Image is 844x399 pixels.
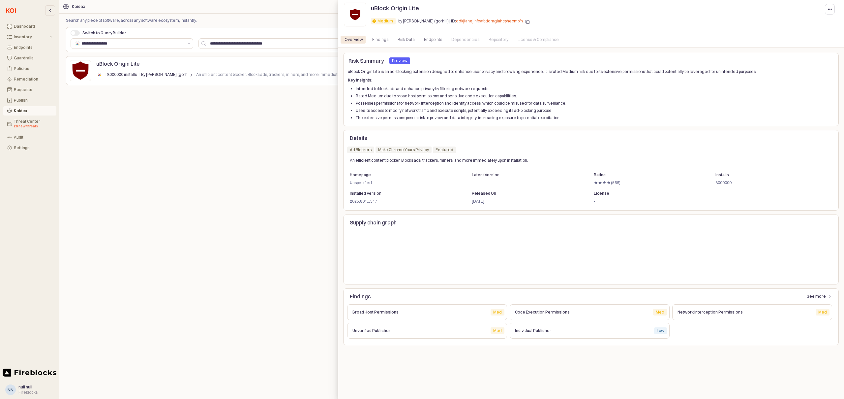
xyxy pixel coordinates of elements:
[350,198,455,204] p: 2025.804.1547
[350,180,455,186] p: Unspecified
[472,198,577,204] p: [DATE]
[447,36,483,44] div: Dependencies
[818,309,827,316] div: Med
[377,18,393,24] div: Medium
[807,294,826,299] p: See more
[657,327,664,334] div: Low
[420,36,446,44] div: Endpoints
[341,36,367,44] div: Overview
[394,36,419,44] div: Risk Data
[594,190,699,196] p: License
[348,69,834,75] p: uBlock Origin Lite is an ad-blocking extension designed to enhance user privacy and browsing expe...
[518,36,559,44] div: License & Compliance
[493,309,502,316] div: Med
[392,57,407,64] div: Preview
[350,134,832,142] p: Details
[398,36,415,44] div: Risk Data
[350,147,372,153] div: Ad Blockers
[356,100,834,106] li: Possesses permissions for network interception and identity access, which could be misused for da...
[372,36,388,44] div: Findings
[350,172,455,178] p: Homepage
[356,108,834,114] li: Uses its access to modify network traffic and execute scripts, potentially exceeding its ad-block...
[350,190,455,196] p: Installed Version
[485,36,512,44] div: Repository
[656,309,664,316] div: Med
[514,36,563,44] div: License & Compliance
[378,147,429,153] div: Make Chrome Yours Privacy
[345,36,363,44] div: Overview
[451,36,479,44] div: Dependencies
[436,147,453,153] div: Featured
[356,115,834,121] li: The extensive permissions pose a risk to privacy and data integrity, increasing exposure to poten...
[472,190,577,196] p: Released On
[398,18,523,24] p: by [PERSON_NAME] (gorhill) | ID:
[350,292,751,300] p: Findings
[424,36,442,44] div: Endpoints
[489,36,508,44] div: Repository
[472,172,577,178] p: Latest Version
[515,309,648,315] p: Code Execution Permissions
[348,78,372,83] strong: Key insights:
[594,172,699,178] p: Rating
[356,86,834,92] li: Intended to block ads and enhance privacy by filtering network requests.
[350,218,832,226] p: Supply chain graph
[715,172,821,178] p: Installs
[715,180,821,186] p: 8000000
[804,291,835,302] button: See more
[352,309,485,315] p: Broad Host Permissions
[456,18,523,23] a: ddkjiahejlhfcafbddmgiahcphecmpfh
[678,309,810,315] p: Network Interception Permissions
[515,328,649,334] p: Individual Publisher
[352,328,485,334] p: Unverified Publisher
[493,327,502,334] div: Med
[371,4,419,13] p: uBlock Origin Lite
[594,198,699,204] p: -
[594,180,699,186] p: ★★★★(569)
[348,57,384,65] p: Risk Summary
[350,232,832,279] iframe: SupplyChainGraph
[356,93,834,99] li: Rated Medium due to broad host permissions and sensitive code execution capabilities.
[368,36,392,44] div: Findings
[350,157,792,163] p: An efficient content blocker. Blocks ads, trackers, miners, and more immediately upon installation.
